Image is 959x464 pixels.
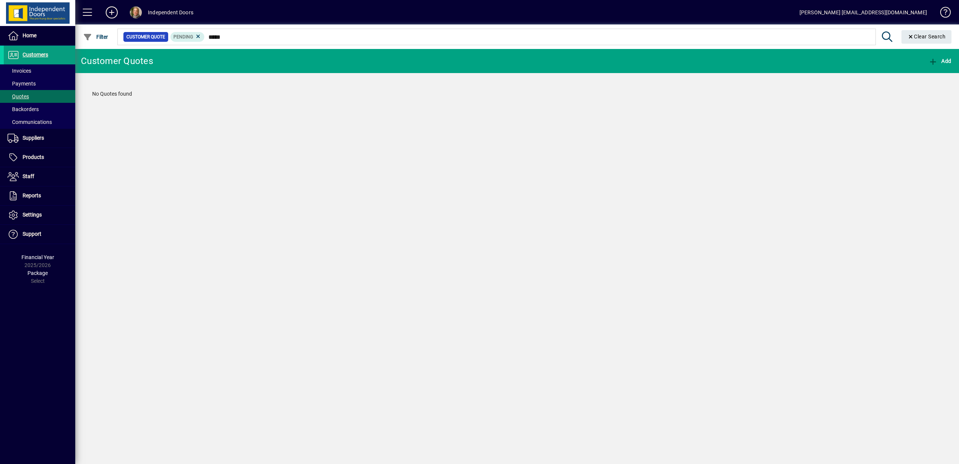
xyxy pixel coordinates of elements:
[173,34,193,40] span: Pending
[4,116,75,128] a: Communications
[901,30,952,44] button: Clear
[8,68,31,74] span: Invoices
[927,54,953,68] button: Add
[170,32,205,42] mat-chip: Pending Status: Pending
[81,55,153,67] div: Customer Quotes
[935,2,950,26] a: Knowledge Base
[23,192,41,198] span: Reports
[4,77,75,90] a: Payments
[81,30,110,44] button: Filter
[907,34,946,40] span: Clear Search
[4,103,75,116] a: Backorders
[799,6,927,18] div: [PERSON_NAME] [EMAIL_ADDRESS][DOMAIN_NAME]
[4,167,75,186] a: Staff
[23,212,42,218] span: Settings
[4,148,75,167] a: Products
[148,6,193,18] div: Independent Doors
[23,32,36,38] span: Home
[4,186,75,205] a: Reports
[4,129,75,148] a: Suppliers
[8,119,52,125] span: Communications
[23,154,44,160] span: Products
[23,231,41,237] span: Support
[27,270,48,276] span: Package
[4,90,75,103] a: Quotes
[23,135,44,141] span: Suppliers
[124,6,148,19] button: Profile
[8,106,39,112] span: Backorders
[929,58,951,64] span: Add
[126,33,165,41] span: Customer Quote
[8,93,29,99] span: Quotes
[23,52,48,58] span: Customers
[100,6,124,19] button: Add
[8,81,36,87] span: Payments
[83,34,108,40] span: Filter
[4,26,75,45] a: Home
[4,64,75,77] a: Invoices
[4,225,75,244] a: Support
[21,254,54,260] span: Financial Year
[85,82,950,105] div: No Quotes found
[23,173,34,179] span: Staff
[4,206,75,224] a: Settings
